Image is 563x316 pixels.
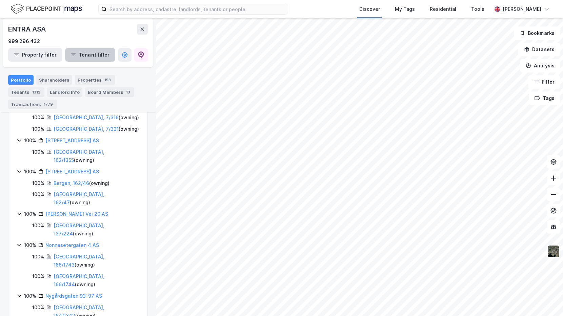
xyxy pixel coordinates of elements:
[54,180,89,186] a: Bergen, 162/46
[528,75,560,89] button: Filter
[54,253,139,269] div: ( owning )
[45,211,108,217] a: [PERSON_NAME] Vei 20 AS
[103,77,112,83] div: 158
[54,149,104,163] a: [GEOGRAPHIC_DATA], 162/1355
[85,87,134,97] div: Board Members
[54,179,109,187] div: ( owning )
[514,26,560,40] button: Bookmarks
[54,191,104,205] a: [GEOGRAPHIC_DATA], 162/47
[54,254,104,268] a: [GEOGRAPHIC_DATA], 166/1743
[395,5,415,13] div: My Tags
[520,59,560,72] button: Analysis
[32,125,44,133] div: 100%
[107,4,288,14] input: Search by address, cadastre, landlords, tenants or people
[32,148,44,156] div: 100%
[32,303,44,312] div: 100%
[54,272,139,289] div: ( owning )
[45,242,99,248] a: Nonnesetergaten 4 AS
[32,222,44,230] div: 100%
[31,89,42,96] div: 1312
[32,253,44,261] div: 100%
[32,113,44,122] div: 100%
[8,100,57,109] div: Transactions
[430,5,456,13] div: Residential
[8,24,47,35] div: ENTRA ASA
[54,148,139,164] div: ( owning )
[54,222,139,238] div: ( owning )
[11,3,82,15] img: logo.f888ab2527a4732fd821a326f86c7f29.svg
[54,125,139,133] div: ( owning )
[32,272,44,280] div: 100%
[45,138,99,143] a: [STREET_ADDRESS] AS
[32,190,44,198] div: 100%
[45,293,102,299] a: Nygårdsgaten 93-97 AS
[24,168,36,176] div: 100%
[54,126,119,132] a: [GEOGRAPHIC_DATA], 7/331
[471,5,484,13] div: Tools
[24,136,36,145] div: 100%
[8,48,62,62] button: Property filter
[54,190,139,207] div: ( owning )
[54,273,104,287] a: [GEOGRAPHIC_DATA], 166/1744
[518,43,560,56] button: Datasets
[32,179,44,187] div: 100%
[8,37,40,45] div: 999 296 432
[547,245,560,258] img: 9k=
[54,113,139,122] div: ( owning )
[45,169,99,174] a: [STREET_ADDRESS] AS
[24,292,36,300] div: 100%
[54,114,119,120] a: [GEOGRAPHIC_DATA], 7/316
[359,5,380,13] div: Discover
[42,101,54,108] div: 1779
[24,241,36,249] div: 100%
[125,89,132,96] div: 13
[8,87,44,97] div: Tenants
[47,87,82,97] div: Landlord Info
[75,75,115,85] div: Properties
[24,210,36,218] div: 100%
[36,75,72,85] div: Shareholders
[503,5,541,13] div: [PERSON_NAME]
[8,75,34,85] div: Portfolio
[54,223,104,236] a: [GEOGRAPHIC_DATA], 137/224
[65,48,115,62] button: Tenant filter
[529,91,560,105] button: Tags
[529,283,563,316] iframe: Chat Widget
